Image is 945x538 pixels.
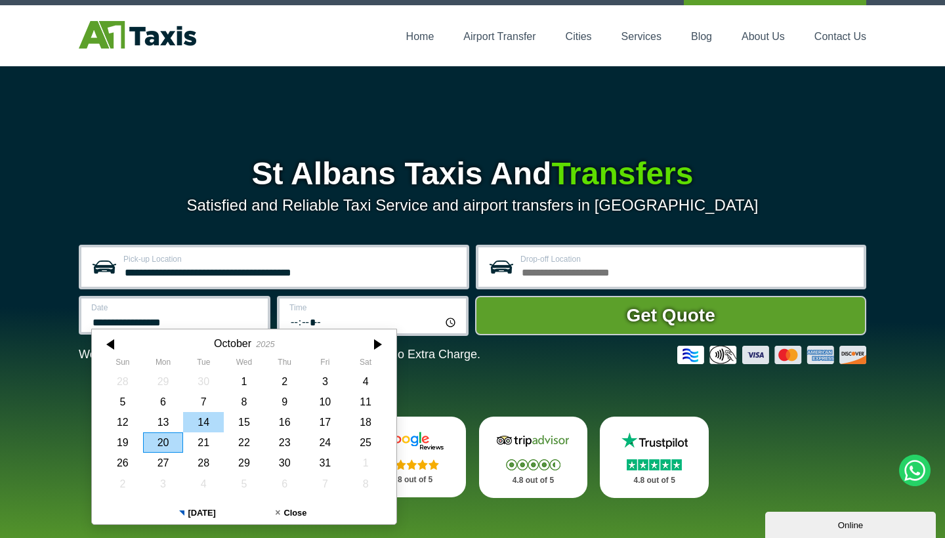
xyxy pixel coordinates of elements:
[358,417,467,497] a: Google Stars 4.8 out of 5
[183,371,224,392] div: 30 September 2025
[143,474,184,494] div: 03 November 2025
[765,509,938,538] iframe: chat widget
[264,453,305,473] div: 30 October 2025
[475,296,866,335] button: Get Quote
[305,371,346,392] div: 03 October 2025
[373,431,451,451] img: Google
[345,392,386,412] div: 11 October 2025
[256,339,274,349] div: 2025
[493,431,572,451] img: Tripadvisor
[224,358,264,371] th: Wednesday
[345,432,386,453] div: 25 October 2025
[677,346,866,364] img: Credit And Debit Cards
[264,412,305,432] div: 16 October 2025
[143,392,184,412] div: 06 October 2025
[79,158,866,190] h1: St Albans Taxis And
[224,432,264,453] div: 22 October 2025
[372,472,452,488] p: 4.8 out of 5
[742,31,785,42] a: About Us
[143,432,184,453] div: 20 October 2025
[183,432,224,453] div: 21 October 2025
[123,255,459,263] label: Pick-up Location
[183,358,224,371] th: Tuesday
[520,255,856,263] label: Drop-off Location
[224,453,264,473] div: 29 October 2025
[305,474,346,494] div: 07 November 2025
[91,304,260,312] label: Date
[264,371,305,392] div: 02 October 2025
[79,196,866,215] p: Satisfied and Reliable Taxi Service and airport transfers in [GEOGRAPHIC_DATA]
[102,358,143,371] th: Sunday
[143,371,184,392] div: 29 September 2025
[289,304,458,312] label: Time
[330,348,480,361] span: The Car at No Extra Charge.
[621,31,661,42] a: Services
[305,453,346,473] div: 31 October 2025
[305,392,346,412] div: 10 October 2025
[79,348,480,362] p: We Now Accept Card & Contactless Payment In
[102,474,143,494] div: 02 November 2025
[102,432,143,453] div: 19 October 2025
[214,337,251,350] div: October
[264,474,305,494] div: 06 November 2025
[615,431,694,451] img: Trustpilot
[479,417,588,498] a: Tripadvisor Stars 4.8 out of 5
[305,358,346,371] th: Friday
[264,392,305,412] div: 09 October 2025
[493,472,574,489] p: 4.8 out of 5
[305,432,346,453] div: 24 October 2025
[102,453,143,473] div: 26 October 2025
[224,474,264,494] div: 05 November 2025
[143,453,184,473] div: 27 October 2025
[264,432,305,453] div: 23 October 2025
[102,371,143,392] div: 28 September 2025
[345,358,386,371] th: Saturday
[224,392,264,412] div: 08 October 2025
[600,417,709,498] a: Trustpilot Stars 4.8 out of 5
[183,392,224,412] div: 07 October 2025
[244,502,338,524] button: Close
[102,392,143,412] div: 05 October 2025
[345,453,386,473] div: 01 November 2025
[224,371,264,392] div: 01 October 2025
[183,474,224,494] div: 04 November 2025
[150,502,244,524] button: [DATE]
[566,31,592,42] a: Cities
[264,358,305,371] th: Thursday
[345,412,386,432] div: 18 October 2025
[345,371,386,392] div: 04 October 2025
[406,31,434,42] a: Home
[551,156,693,191] span: Transfers
[305,412,346,432] div: 17 October 2025
[627,459,682,470] img: Stars
[506,459,560,470] img: Stars
[691,31,712,42] a: Blog
[79,21,196,49] img: A1 Taxis St Albans LTD
[385,459,439,470] img: Stars
[102,412,143,432] div: 12 October 2025
[183,412,224,432] div: 14 October 2025
[143,358,184,371] th: Monday
[814,31,866,42] a: Contact Us
[345,474,386,494] div: 08 November 2025
[463,31,535,42] a: Airport Transfer
[224,412,264,432] div: 15 October 2025
[143,412,184,432] div: 13 October 2025
[614,472,694,489] p: 4.8 out of 5
[183,453,224,473] div: 28 October 2025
